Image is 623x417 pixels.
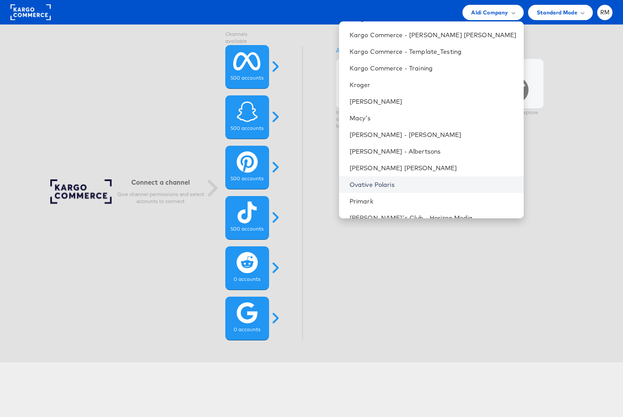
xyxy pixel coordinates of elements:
label: 500 accounts [231,125,263,132]
p: Give channel permissions and select accounts to connect [117,191,204,205]
a: Add teammates [336,46,382,54]
label: 500 accounts [231,75,263,82]
label: 0 accounts [234,326,260,333]
span: Standard Mode [537,8,577,17]
a: Kargo Commerce - Training [350,64,517,73]
a: [PERSON_NAME]'s Club - Horizon Media [350,214,517,222]
label: Channels available [225,31,269,45]
a: Kroger [350,81,517,89]
a: Kargo Commerce - [PERSON_NAME] [PERSON_NAME] [350,31,517,39]
span: Aldi Company [471,8,508,17]
a: [PERSON_NAME] [PERSON_NAME] [350,164,517,172]
h6: Connect a channel [117,178,204,186]
p: Invite other members of your organization to your StitcherAds team [336,109,423,130]
span: RM [600,10,610,15]
a: [PERSON_NAME] [350,97,517,106]
a: Macy's [350,114,517,123]
a: [PERSON_NAME] - [PERSON_NAME] [350,130,517,139]
label: 500 accounts [231,175,263,182]
a: Primark [350,197,517,206]
label: 0 accounts [234,276,260,283]
a: Ovative Polaris [350,180,517,189]
label: 500 accounts [231,226,263,233]
a: [PERSON_NAME] - Albertsons [350,147,517,156]
a: Kargo Commerce - Template_Testing [350,47,517,56]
